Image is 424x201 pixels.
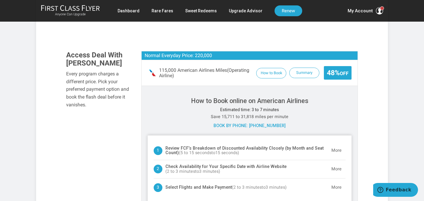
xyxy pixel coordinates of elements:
[266,185,285,190] span: 3 minutes
[148,108,352,112] h5: Estimated time: 3 to 7 minutes
[41,5,100,17] a: First Class FlyerAnyone Can Upgrade
[327,69,349,77] span: 48%
[373,183,418,198] iframe: Opens a widget where you can find more information
[41,5,100,11] img: First Class Flyer
[148,122,352,129] div: Book by phone: [PHONE_NUMBER]
[262,185,266,190] span: to
[340,71,349,76] small: Off
[142,51,358,60] h3: Normal Everyday Price: 220,000
[199,169,219,174] span: 3 minutes
[148,97,352,105] h3: How to Book online on American Airlines
[159,68,253,78] span: 115,000 American Airlines Miles
[211,114,288,119] small: Save 15,711 to 31,818 miles per minute
[327,145,346,157] button: More
[233,185,262,190] span: 2 to 3 minutes
[256,68,286,78] button: How to Book
[165,146,327,156] h4: Review FCF’s Breakdown of Discounted Availability Closely (by Month and Seat Count)
[165,169,220,174] span: ( )
[275,5,302,16] a: Renew
[66,51,132,67] h3: Access Deal With [PERSON_NAME]
[66,70,132,108] div: Every program charges a different price. Pick your preferred payment option and book the flash de...
[179,151,239,155] span: ( )
[165,164,327,174] h4: Check Availability for Your Specific Date with Airline Website
[289,68,319,78] button: Summary
[229,5,263,16] a: Upgrade Advisor
[327,163,346,175] button: More
[165,185,287,190] h4: Select Flights and Make Payment
[195,169,199,174] span: to
[152,5,173,16] a: Rare Fares
[167,169,195,174] span: 2 to 3 minutes
[215,150,238,155] span: 15 seconds
[185,5,217,16] a: Sweet Redeems
[159,67,249,78] span: (Operating Airline)
[180,150,211,155] span: 5 to 15 seconds
[348,7,373,14] span: My Account
[118,5,140,16] a: Dashboard
[41,12,100,17] small: Anyone Can Upgrade
[348,7,383,14] button: My Account
[232,185,287,190] span: ( )
[211,150,215,155] span: to
[327,181,346,193] button: More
